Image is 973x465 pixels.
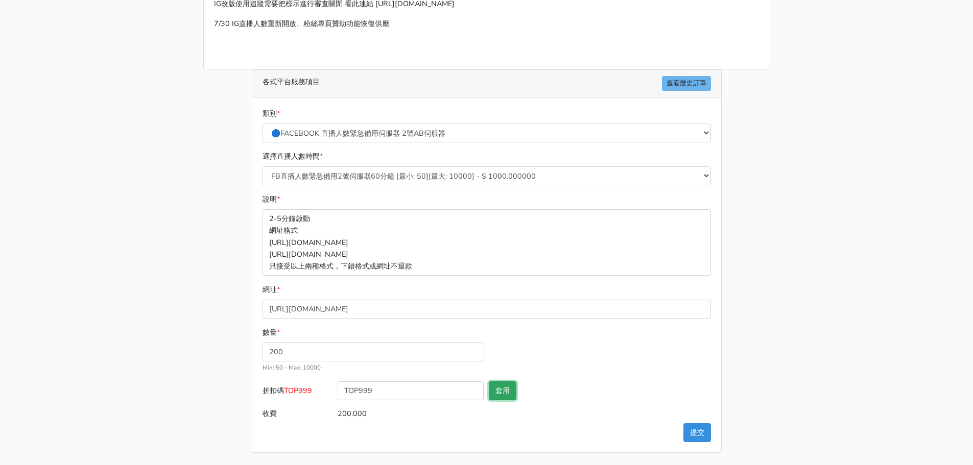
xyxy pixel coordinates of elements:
[263,284,280,296] label: 網址
[252,70,721,97] div: 各式平台服務項目
[260,404,336,423] label: 收費
[263,363,321,372] small: Min: 50 - Max: 10000
[263,151,323,162] label: 選擇直播人數時間
[263,193,280,205] label: 說明
[260,381,336,404] label: 折扣碼
[263,108,280,119] label: 類別
[683,423,711,442] button: 提交
[662,76,711,91] a: 查看歷史訂單
[489,381,516,400] button: 套用
[284,385,312,396] span: TOP999
[263,300,711,319] input: 這邊填入網址
[214,18,760,30] p: 7/30 IG直播人數重新開放、粉絲專頁贊助功能恢復供應
[263,209,711,275] p: 2-5分鐘啟動 網址格式 [URL][DOMAIN_NAME] [URL][DOMAIN_NAME] 只接受以上兩種格式，下錯格式或網址不退款
[263,327,280,338] label: 數量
